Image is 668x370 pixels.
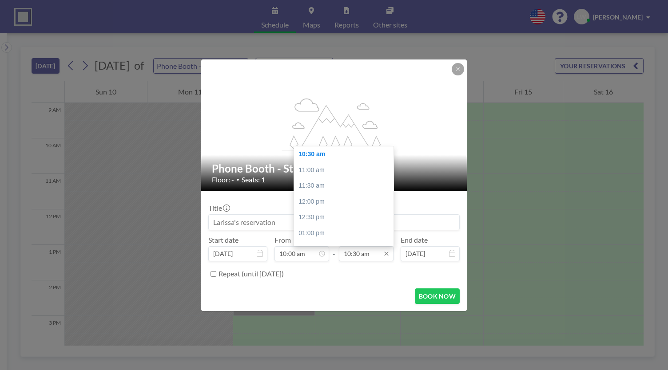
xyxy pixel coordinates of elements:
span: Floor: - [212,175,234,184]
div: 12:30 pm [294,209,398,225]
span: • [236,176,239,183]
label: From [274,236,291,244]
label: Repeat (until [DATE]) [219,269,284,278]
span: Seats: 1 [242,175,265,184]
label: End date [401,236,428,244]
button: BOOK NOW [415,288,460,304]
div: 11:00 am [294,162,398,178]
div: 01:00 pm [294,225,398,241]
label: Start date [208,236,239,244]
div: 11:30 am [294,178,398,194]
div: 01:30 pm [294,241,398,257]
label: Title [208,204,229,213]
span: - [333,239,335,258]
div: 10:30 am [294,146,398,162]
h2: Phone Booth - Staff Lounge [212,162,457,175]
input: Larissa's reservation [209,215,459,230]
div: 12:00 pm [294,194,398,210]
